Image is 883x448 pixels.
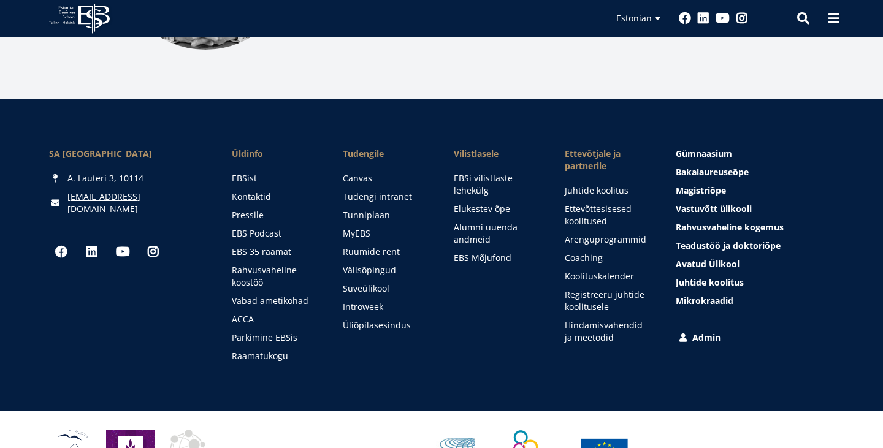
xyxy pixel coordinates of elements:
span: Vilistlasele [454,148,540,160]
a: Coaching [565,252,651,264]
a: Canvas [343,172,429,184]
a: ACCA [232,313,318,325]
span: Vastuvõtt ülikooli [676,203,752,215]
a: Vabad ametikohad [232,295,318,307]
a: Rahvusvaheline koostöö [232,264,318,289]
a: [EMAIL_ADDRESS][DOMAIN_NAME] [67,191,207,215]
a: Suveülikool [343,283,429,295]
a: Instagram [736,12,748,25]
a: Ettevõttesisesed koolitused [565,203,651,227]
a: Instagram [141,240,166,264]
span: Juhtide koolitus [676,276,744,288]
a: Facebook [679,12,691,25]
div: A. Lauteri 3, 10114 [49,172,207,184]
a: Juhtide koolitus [676,276,834,289]
a: Elukestev õpe [454,203,540,215]
a: EBSi vilistlaste lehekülg [454,172,540,197]
a: Üliõpilasesindus [343,319,429,332]
a: Tunniplaan [343,209,429,221]
a: Linkedin [80,240,104,264]
a: Hindamisvahendid ja meetodid [565,319,651,344]
a: Ruumide rent [343,246,429,258]
a: Mikrokraadid [676,295,834,307]
a: Rahvusvaheline kogemus [676,221,834,233]
a: Vastuvõtt ülikooli [676,203,834,215]
a: Raamatukogu [232,350,318,362]
span: Ettevõtjale ja partnerile [565,148,651,172]
a: Youtube [110,240,135,264]
a: Bakalaureuseõpe [676,166,834,178]
span: Mikrokraadid [676,295,733,306]
a: Välisõpingud [343,264,429,276]
a: Introweek [343,301,429,313]
a: Parkimine EBSis [232,332,318,344]
a: EBS 35 raamat [232,246,318,258]
a: Teadustöö ja doktoriõpe [676,240,834,252]
a: Tudengile [343,148,429,160]
span: Avatud Ülikool [676,258,740,270]
a: Alumni uuenda andmeid [454,221,540,246]
a: EBSist [232,172,318,184]
div: SA [GEOGRAPHIC_DATA] [49,148,207,160]
a: Linkedin [697,12,709,25]
a: Magistriõpe [676,184,834,197]
a: Kontaktid [232,191,318,203]
span: Teadustöö ja doktoriõpe [676,240,781,251]
a: Tudengi intranet [343,191,429,203]
span: Üldinfo [232,148,318,160]
a: Juhtide koolitus [565,184,651,197]
a: Avatud Ülikool [676,258,834,270]
a: Registreeru juhtide koolitusele [565,289,651,313]
a: Youtube [716,12,730,25]
a: MyEBS [343,227,429,240]
a: Facebook [49,240,74,264]
span: Bakalaureuseõpe [676,166,749,178]
a: EBS Podcast [232,227,318,240]
span: Rahvusvaheline kogemus [676,221,784,233]
span: Gümnaasium [676,148,732,159]
a: Admin [677,332,835,344]
a: Arenguprogrammid [565,233,651,246]
a: Gümnaasium [676,148,834,160]
span: Magistriõpe [676,184,726,196]
a: Koolituskalender [565,270,651,283]
a: EBS Mõjufond [454,252,540,264]
a: Pressile [232,209,318,221]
